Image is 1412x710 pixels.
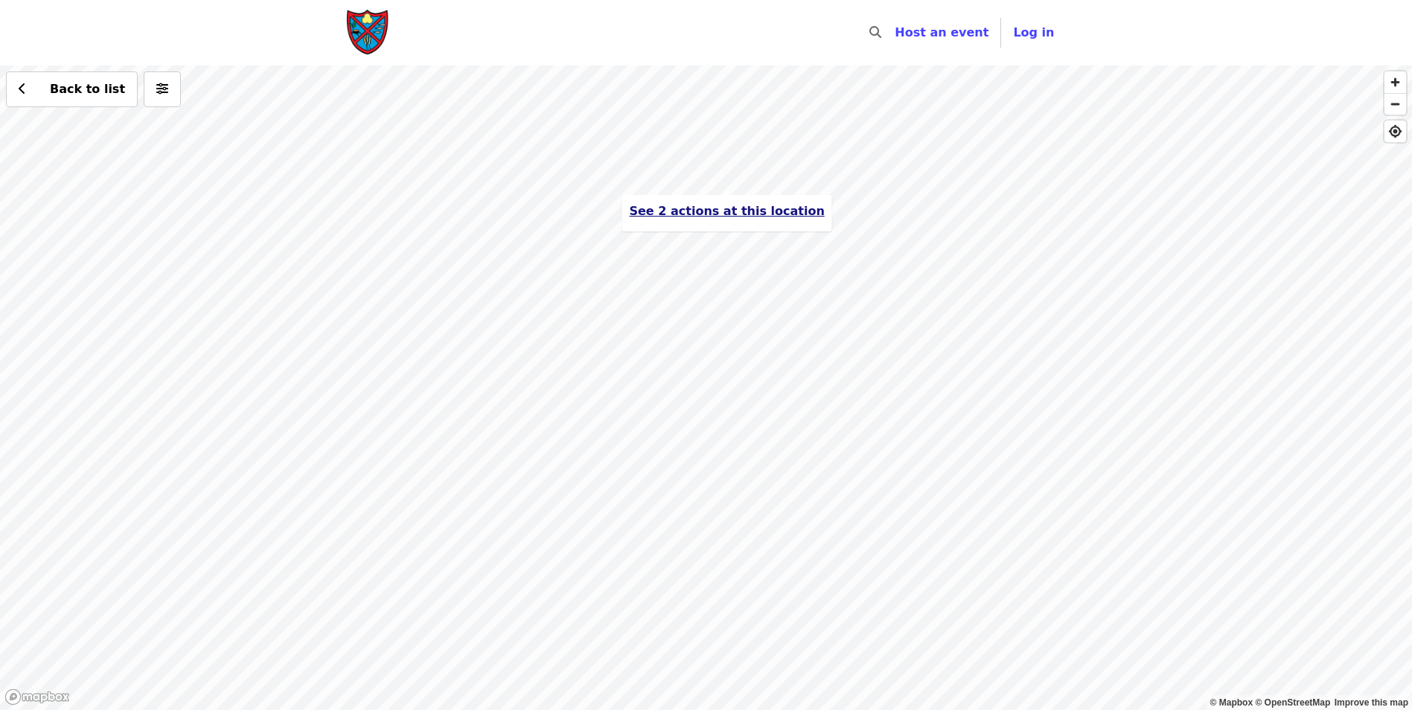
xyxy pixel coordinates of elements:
[869,25,881,39] i: search icon
[156,82,168,96] i: sliders-h icon
[895,25,988,39] a: Host an event
[144,71,181,107] button: More filters (0 selected)
[19,82,26,96] i: chevron-left icon
[1384,121,1406,142] button: Find My Location
[1384,93,1406,115] button: Zoom Out
[6,71,138,107] button: Back to list
[629,202,824,220] button: See 2 actions at this location
[1255,697,1330,708] a: OpenStreetMap
[1013,25,1054,39] span: Log in
[1335,697,1408,708] a: Map feedback
[346,9,391,57] img: Society of St. Andrew - Home
[629,204,824,218] span: See 2 actions at this location
[1001,18,1066,48] button: Log in
[50,82,125,96] span: Back to list
[890,15,902,51] input: Search
[4,688,70,706] a: Mapbox logo
[1210,697,1253,708] a: Mapbox
[1384,71,1406,93] button: Zoom In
